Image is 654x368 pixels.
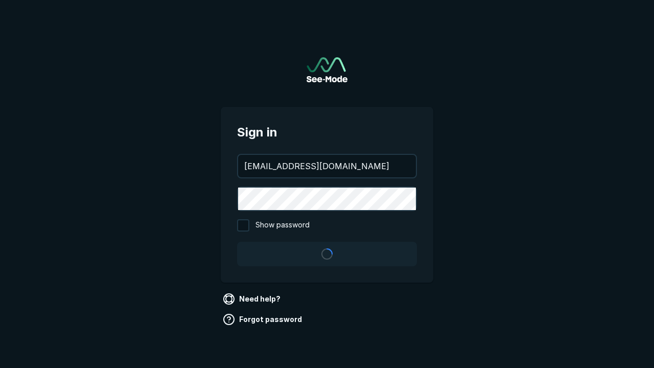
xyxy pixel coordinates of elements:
a: Need help? [221,291,285,307]
span: Show password [255,219,310,232]
a: Go to sign in [307,57,347,82]
input: your@email.com [238,155,416,177]
img: See-Mode Logo [307,57,347,82]
a: Forgot password [221,311,306,328]
span: Sign in [237,123,417,142]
